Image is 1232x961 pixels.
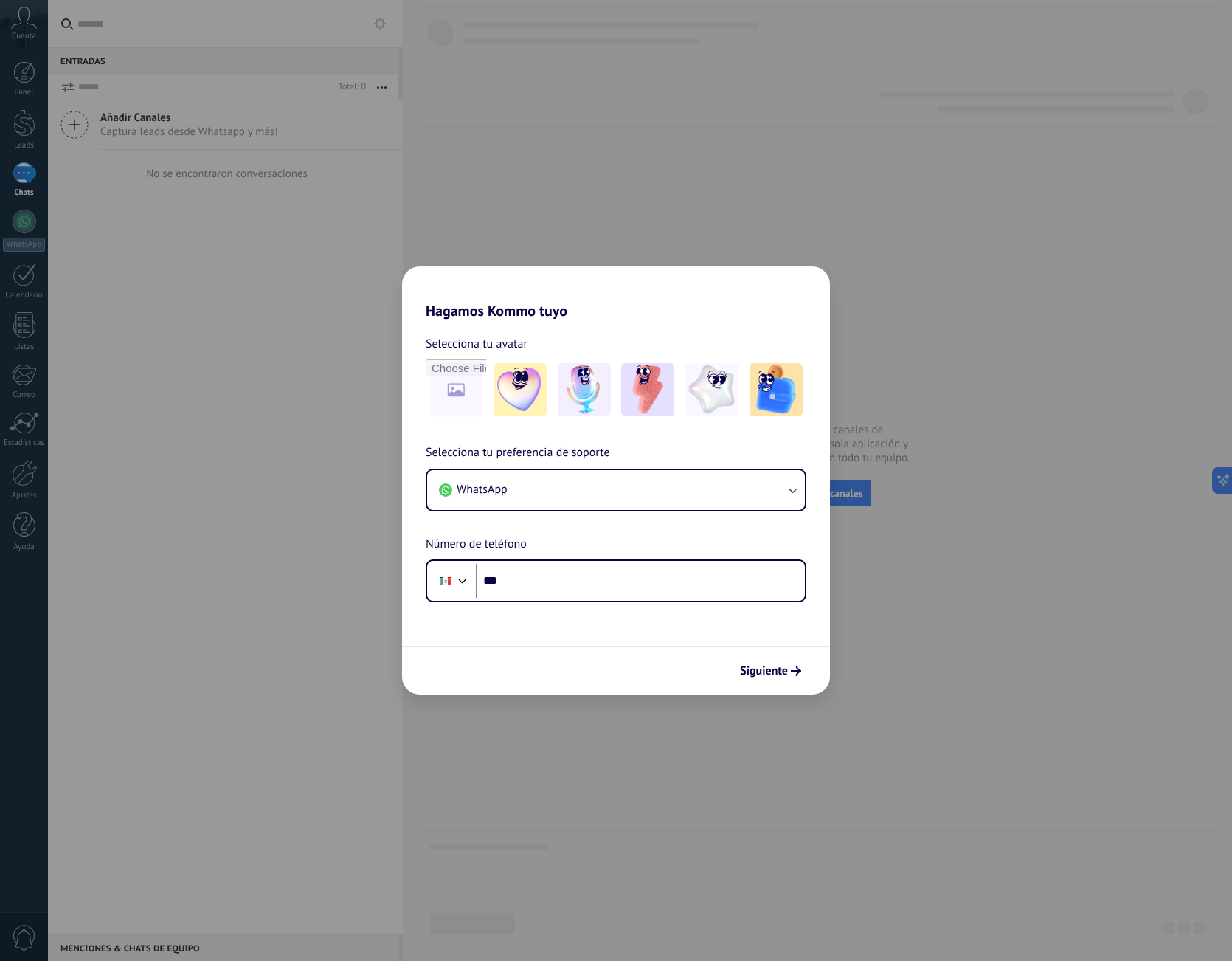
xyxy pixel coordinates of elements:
button: WhatsApp [427,470,805,510]
span: Selecciona tu avatar [426,334,527,354]
button: Siguiente [733,658,808,683]
img: -3.jpeg [621,363,674,416]
span: Siguiente [740,666,788,676]
span: WhatsApp [457,482,508,497]
span: Número de teléfono [426,535,527,554]
img: -5.jpeg [750,363,803,416]
span: Selecciona tu preferencia de soporte [426,444,610,463]
img: -2.jpeg [558,363,611,416]
img: -1.jpeg [494,363,547,416]
div: Mexico: + 52 [432,565,460,596]
img: -4.jpeg [685,363,738,416]
h2: Hagamos Kommo tuyo [402,266,830,320]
